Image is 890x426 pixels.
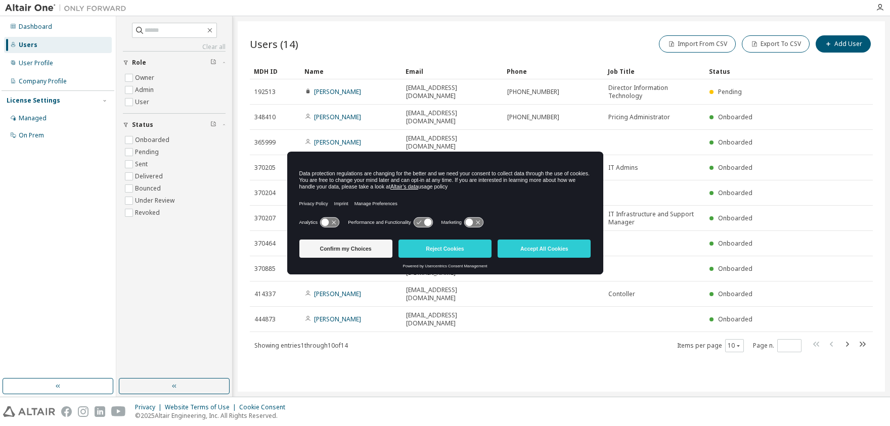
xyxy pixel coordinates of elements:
[135,146,161,158] label: Pending
[753,339,802,352] span: Page n.
[210,121,216,129] span: Clear filter
[95,406,105,417] img: linkedin.svg
[19,114,47,122] div: Managed
[254,290,276,298] span: 414337
[507,113,559,121] span: [PHONE_NUMBER]
[608,210,700,226] span: IT Infrastructure and Support Manager
[61,406,72,417] img: facebook.svg
[165,403,239,411] div: Website Terms of Use
[709,63,820,79] div: Status
[135,84,156,96] label: Admin
[135,411,291,420] p: © 2025 Altair Engineering, Inc. All Rights Reserved.
[254,63,296,79] div: MDH ID
[406,134,498,151] span: [EMAIL_ADDRESS][DOMAIN_NAME]
[406,84,498,100] span: [EMAIL_ADDRESS][DOMAIN_NAME]
[135,96,151,108] label: User
[406,286,498,302] span: [EMAIL_ADDRESS][DOMAIN_NAME]
[718,264,752,273] span: Onboarded
[718,138,752,147] span: Onboarded
[5,3,131,13] img: Altair One
[210,59,216,67] span: Clear filter
[406,63,499,79] div: Email
[135,207,162,219] label: Revoked
[304,63,397,79] div: Name
[314,315,361,323] a: [PERSON_NAME]
[78,406,88,417] img: instagram.svg
[239,403,291,411] div: Cookie Consent
[718,163,752,172] span: Onboarded
[742,35,810,53] button: Export To CSV
[132,59,146,67] span: Role
[19,23,52,31] div: Dashboard
[19,41,37,49] div: Users
[718,87,742,96] span: Pending
[718,214,752,222] span: Onboarded
[132,121,153,129] span: Status
[135,72,156,84] label: Owner
[19,131,44,139] div: On Prem
[135,195,176,207] label: Under Review
[507,88,559,96] span: [PHONE_NUMBER]
[254,138,276,147] span: 365999
[254,265,276,273] span: 370885
[314,113,361,121] a: [PERSON_NAME]
[406,109,498,125] span: [EMAIL_ADDRESS][DOMAIN_NAME]
[135,403,165,411] div: Privacy
[728,342,741,350] button: 10
[254,315,276,323] span: 444873
[123,43,226,51] a: Clear all
[406,311,498,327] span: [EMAIL_ADDRESS][DOMAIN_NAME]
[254,240,276,248] span: 370464
[123,52,226,74] button: Role
[19,59,53,67] div: User Profile
[608,84,700,100] span: Director Information Technology
[608,290,635,298] span: Contoller
[507,63,600,79] div: Phone
[608,164,638,172] span: IT Admins
[314,290,361,298] a: [PERSON_NAME]
[718,315,752,323] span: Onboarded
[254,214,276,222] span: 370207
[135,170,165,182] label: Delivered
[677,339,744,352] span: Items per page
[314,87,361,96] a: [PERSON_NAME]
[135,182,163,195] label: Bounced
[254,189,276,197] span: 370204
[254,341,348,350] span: Showing entries 1 through 10 of 14
[135,158,150,170] label: Sent
[816,35,871,53] button: Add User
[608,113,670,121] span: Pricing Administrator
[608,63,701,79] div: Job Title
[19,77,67,85] div: Company Profile
[718,290,752,298] span: Onboarded
[254,88,276,96] span: 192513
[718,113,752,121] span: Onboarded
[254,113,276,121] span: 348410
[718,188,752,197] span: Onboarded
[123,114,226,136] button: Status
[250,37,298,51] span: Users (14)
[659,35,736,53] button: Import From CSV
[111,406,126,417] img: youtube.svg
[3,406,55,417] img: altair_logo.svg
[135,134,171,146] label: Onboarded
[254,164,276,172] span: 370205
[718,239,752,248] span: Onboarded
[7,97,60,105] div: License Settings
[314,138,361,147] a: [PERSON_NAME]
